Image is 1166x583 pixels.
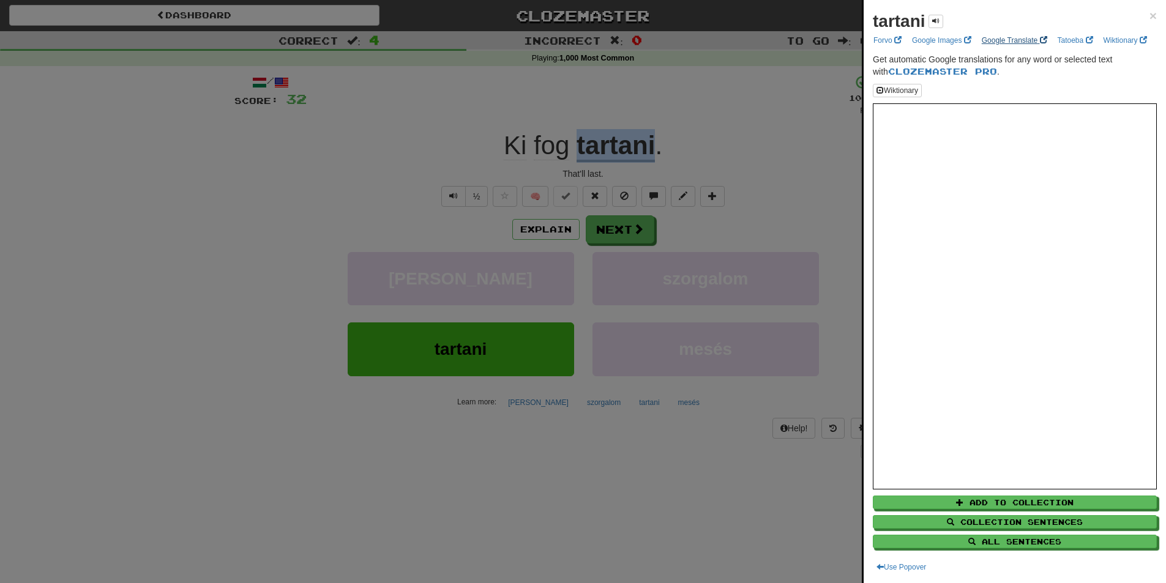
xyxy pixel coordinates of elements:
[978,34,1051,47] a: Google Translate
[873,84,922,97] button: Wiktionary
[1149,9,1157,22] button: Close
[870,34,905,47] a: Forvo
[873,535,1157,548] button: All Sentences
[1100,34,1151,47] a: Wiktionary
[873,496,1157,509] button: Add to Collection
[873,560,930,574] button: Use Popover
[888,66,997,76] a: Clozemaster Pro
[873,515,1157,529] button: Collection Sentences
[873,53,1157,78] p: Get automatic Google translations for any word or selected text with .
[1149,9,1157,23] span: ×
[873,12,925,31] strong: tartani
[908,34,975,47] a: Google Images
[1054,34,1097,47] a: Tatoeba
